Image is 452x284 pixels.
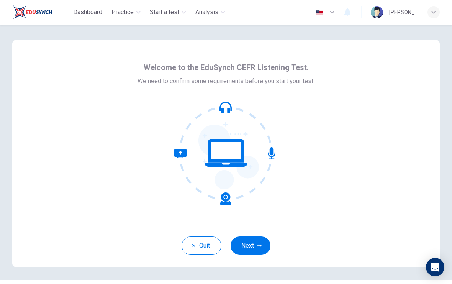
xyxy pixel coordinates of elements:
span: Start a test [150,8,179,17]
img: Profile picture [371,6,383,18]
span: Dashboard [73,8,102,17]
div: [PERSON_NAME] ANAK [PERSON_NAME] EMPIN [389,8,418,17]
button: Quit [182,236,221,255]
span: We need to confirm some requirements before you start your test. [138,77,314,86]
span: Welcome to the EduSynch CEFR Listening Test. [144,61,309,74]
span: Practice [111,8,134,17]
a: EduSynch logo [12,5,70,20]
img: EduSynch logo [12,5,52,20]
span: Analysis [195,8,218,17]
img: en [315,10,324,15]
button: Practice [108,5,144,19]
div: Open Intercom Messenger [426,258,444,276]
button: Analysis [192,5,228,19]
button: Start a test [147,5,189,19]
button: Dashboard [70,5,105,19]
button: Next [231,236,270,255]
